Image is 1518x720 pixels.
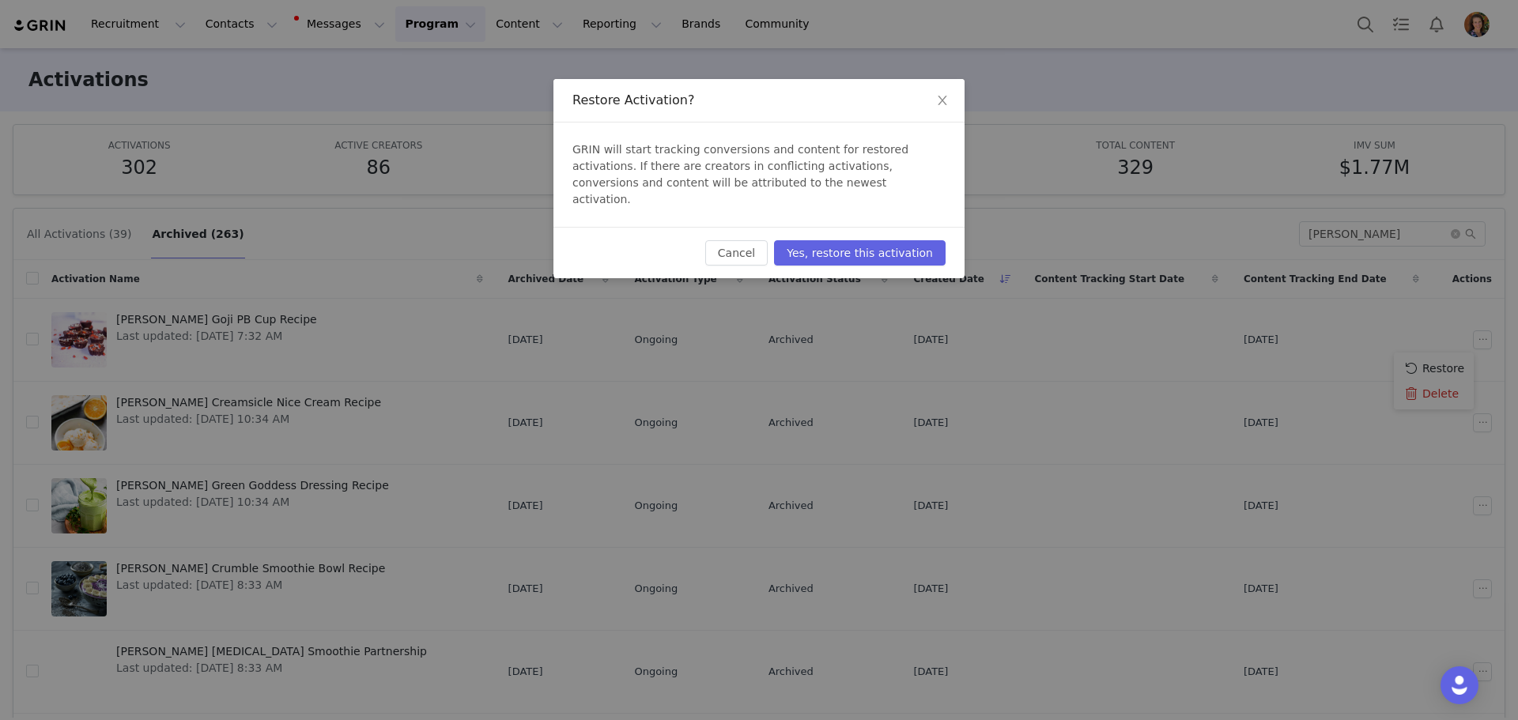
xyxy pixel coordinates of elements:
i: icon: close [936,94,949,107]
button: Yes, restore this activation [774,240,946,266]
div: Open Intercom Messenger [1441,666,1478,704]
div: GRIN will start tracking conversions and content for restored activations. If there are creators ... [553,123,965,227]
div: Restore Activation? [572,92,946,109]
button: Cancel [705,240,768,266]
button: Close [920,79,965,123]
